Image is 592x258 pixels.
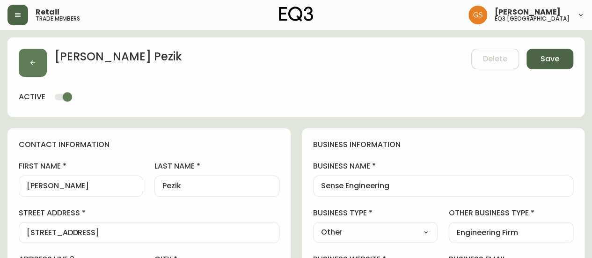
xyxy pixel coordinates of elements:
[449,208,573,218] label: other business type
[19,92,45,102] h4: active
[54,49,182,69] h2: [PERSON_NAME] Pezik
[526,49,573,69] button: Save
[313,208,438,218] label: business type
[279,7,314,22] img: logo
[154,161,279,171] label: last name
[495,16,570,22] h5: eq3 [GEOGRAPHIC_DATA]
[36,16,80,22] h5: trade members
[19,208,279,218] label: street address
[313,140,574,150] h4: business information
[468,6,487,24] img: 6b403d9c54a9a0c30f681d41f5fc2571
[19,140,279,150] h4: contact information
[541,54,559,64] span: Save
[313,161,574,171] label: business name
[36,8,59,16] span: Retail
[495,8,561,16] span: [PERSON_NAME]
[19,161,143,171] label: first name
